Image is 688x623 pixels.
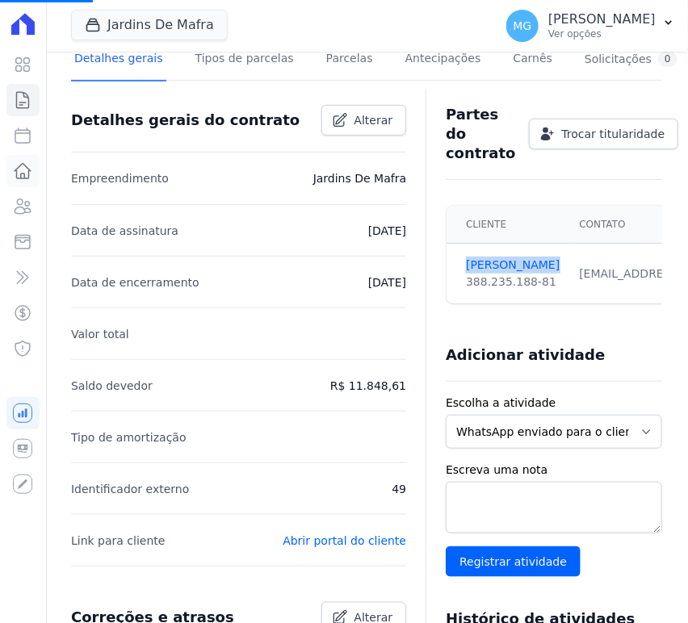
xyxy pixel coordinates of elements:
p: Saldo devedor [71,376,153,395]
p: Empreendimento [71,169,169,188]
p: Ver opções [548,27,656,40]
a: Antecipações [402,39,485,82]
p: Data de assinatura [71,221,178,240]
p: R$ 11.848,61 [330,376,406,395]
h3: Detalhes gerais do contrato [71,111,300,130]
a: Carnês [510,39,556,82]
a: [PERSON_NAME] [466,257,560,274]
button: MG [PERSON_NAME] Ver opções [493,3,688,48]
p: 49 [392,479,406,499]
label: Escreva uma nota [446,462,662,479]
p: Identificador externo [71,479,189,499]
th: Cliente [447,206,569,244]
p: Link para cliente [71,531,165,550]
a: Parcelas [323,39,376,82]
a: Trocar titularidade [529,119,679,149]
p: Tipo de amortização [71,428,187,447]
a: Tipos de parcelas [192,39,297,82]
p: Data de encerramento [71,273,199,292]
input: Registrar atividade [446,546,581,577]
a: Abrir portal do cliente [283,534,406,547]
a: Detalhes gerais [71,39,166,82]
div: 0 [658,52,678,67]
a: Alterar [321,105,407,136]
span: Alterar [354,112,393,128]
p: Jardins De Mafra [313,169,406,188]
label: Escolha a atividade [446,395,662,412]
button: Jardins De Mafra [71,10,228,40]
span: MG [514,20,532,31]
div: 388.235.188-81 [466,274,560,291]
h3: Adicionar atividade [446,345,605,365]
a: Solicitações0 [581,39,681,82]
h3: Partes do contrato [446,105,515,163]
p: Valor total [71,324,129,344]
p: [DATE] [368,273,406,292]
p: [PERSON_NAME] [548,11,656,27]
p: [DATE] [368,221,406,240]
span: Trocar titularidade [562,126,665,142]
div: Solicitações [585,52,678,67]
